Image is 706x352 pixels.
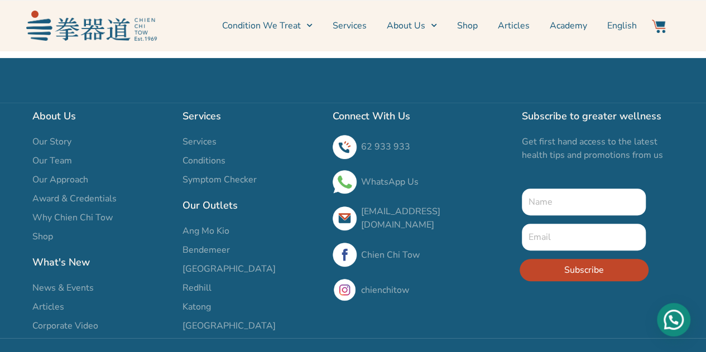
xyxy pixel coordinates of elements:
[32,173,171,186] a: Our Approach
[182,197,321,213] h2: Our Outlets
[182,154,225,167] span: Conditions
[32,211,113,224] span: Why Chien Chi Tow
[32,319,171,332] a: Corporate Video
[182,108,321,124] h2: Services
[32,230,53,243] span: Shop
[457,12,478,40] a: Shop
[182,224,229,238] span: Ang Mo Kio
[498,12,530,40] a: Articles
[222,12,313,40] a: Condition We Treat
[182,224,321,238] a: Ang Mo Kio
[32,154,72,167] span: Our Team
[361,141,410,153] a: 62 933 933
[361,205,440,231] a: [EMAIL_ADDRESS][DOMAIN_NAME]
[652,20,665,33] img: Website Icon-03
[32,192,117,205] span: Award & Credentials
[182,243,230,257] span: Bendemeer
[32,173,88,186] span: Our Approach
[182,135,217,148] span: Services
[522,189,646,290] form: New Form
[182,135,321,148] a: Services
[182,243,321,257] a: Bendemeer
[607,19,637,32] span: English
[522,108,674,124] h2: Subscribe to greater wellness
[32,192,171,205] a: Award & Credentials
[32,135,171,148] a: Our Story
[182,300,321,314] a: Katong
[520,259,649,281] button: Subscribe
[182,262,276,276] span: [GEOGRAPHIC_DATA]
[333,12,367,40] a: Services
[182,173,321,186] a: Symptom Checker
[387,12,437,40] a: About Us
[361,176,419,188] a: WhatsApp Us
[32,254,171,270] h2: What's New
[564,263,604,277] span: Subscribe
[182,281,321,295] a: Redhill
[32,108,171,124] h2: About Us
[333,108,511,124] h2: Connect With Us
[32,211,171,224] a: Why Chien Chi Tow
[32,300,171,314] a: Articles
[162,12,637,40] nav: Menu
[361,249,420,261] a: Chien Chi Tow
[182,173,257,186] span: Symptom Checker
[32,135,71,148] span: Our Story
[550,12,587,40] a: Academy
[522,189,646,215] input: Name
[32,154,171,167] a: Our Team
[361,284,409,296] a: chienchitow
[32,230,171,243] a: Shop
[522,224,646,250] input: Email
[607,12,637,40] a: English
[182,319,321,332] a: [GEOGRAPHIC_DATA]
[182,262,321,276] a: [GEOGRAPHIC_DATA]
[182,300,211,314] span: Katong
[32,281,94,295] span: News & Events
[182,319,276,332] span: [GEOGRAPHIC_DATA]
[32,300,64,314] span: Articles
[32,281,171,295] a: News & Events
[182,281,212,295] span: Redhill
[32,319,98,332] span: Corporate Video
[522,135,674,162] p: Get first hand access to the latest health tips and promotions from us
[182,154,321,167] a: Conditions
